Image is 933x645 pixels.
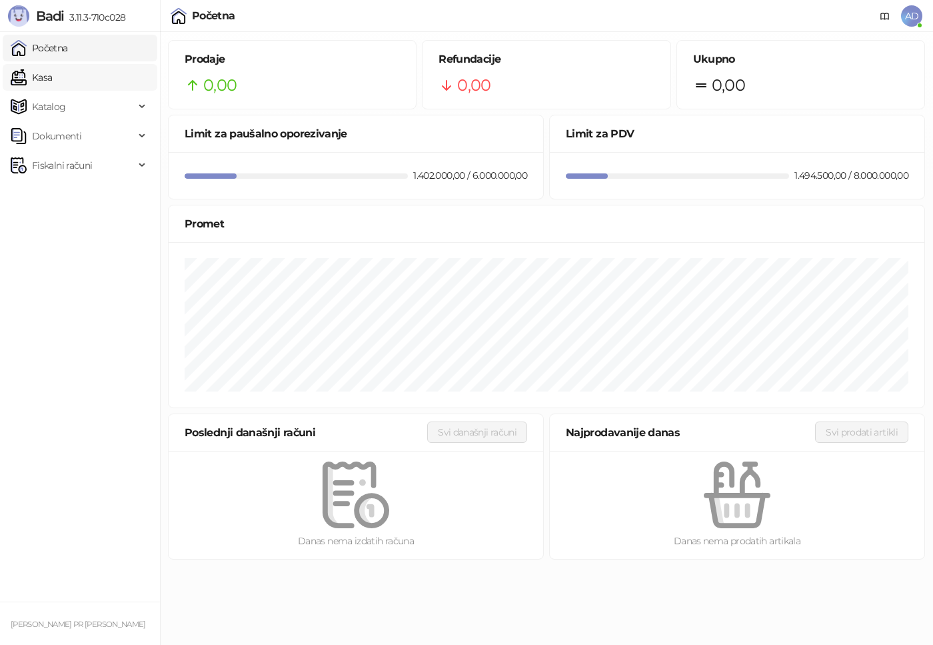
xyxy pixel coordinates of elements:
div: Promet [185,215,908,232]
span: Fiskalni računi [32,152,92,179]
h5: Refundacije [439,51,654,67]
div: Poslednji današnji računi [185,424,427,441]
a: Dokumentacija [874,5,896,27]
span: 0,00 [203,73,237,98]
div: 1.494.500,00 / 8.000.000,00 [792,168,911,183]
h5: Ukupno [693,51,908,67]
span: 0,00 [457,73,490,98]
div: Danas nema izdatih računa [190,534,522,548]
div: Limit za paušalno oporezivanje [185,125,527,142]
div: Početna [192,11,235,21]
small: [PERSON_NAME] PR [PERSON_NAME] [11,620,146,629]
div: Limit za PDV [566,125,908,142]
div: 1.402.000,00 / 6.000.000,00 [411,168,530,183]
h5: Prodaje [185,51,400,67]
a: Početna [11,35,68,61]
span: Katalog [32,93,66,120]
span: Badi [36,8,64,24]
img: Logo [8,5,29,27]
button: Svi prodati artikli [815,422,908,443]
div: Najprodavanije danas [566,424,815,441]
span: 3.11.3-710c028 [64,11,125,23]
span: Dokumenti [32,123,81,149]
span: 0,00 [712,73,745,98]
button: Svi današnji računi [427,422,527,443]
div: Danas nema prodatih artikala [571,534,903,548]
span: AD [901,5,922,27]
a: Kasa [11,64,52,91]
